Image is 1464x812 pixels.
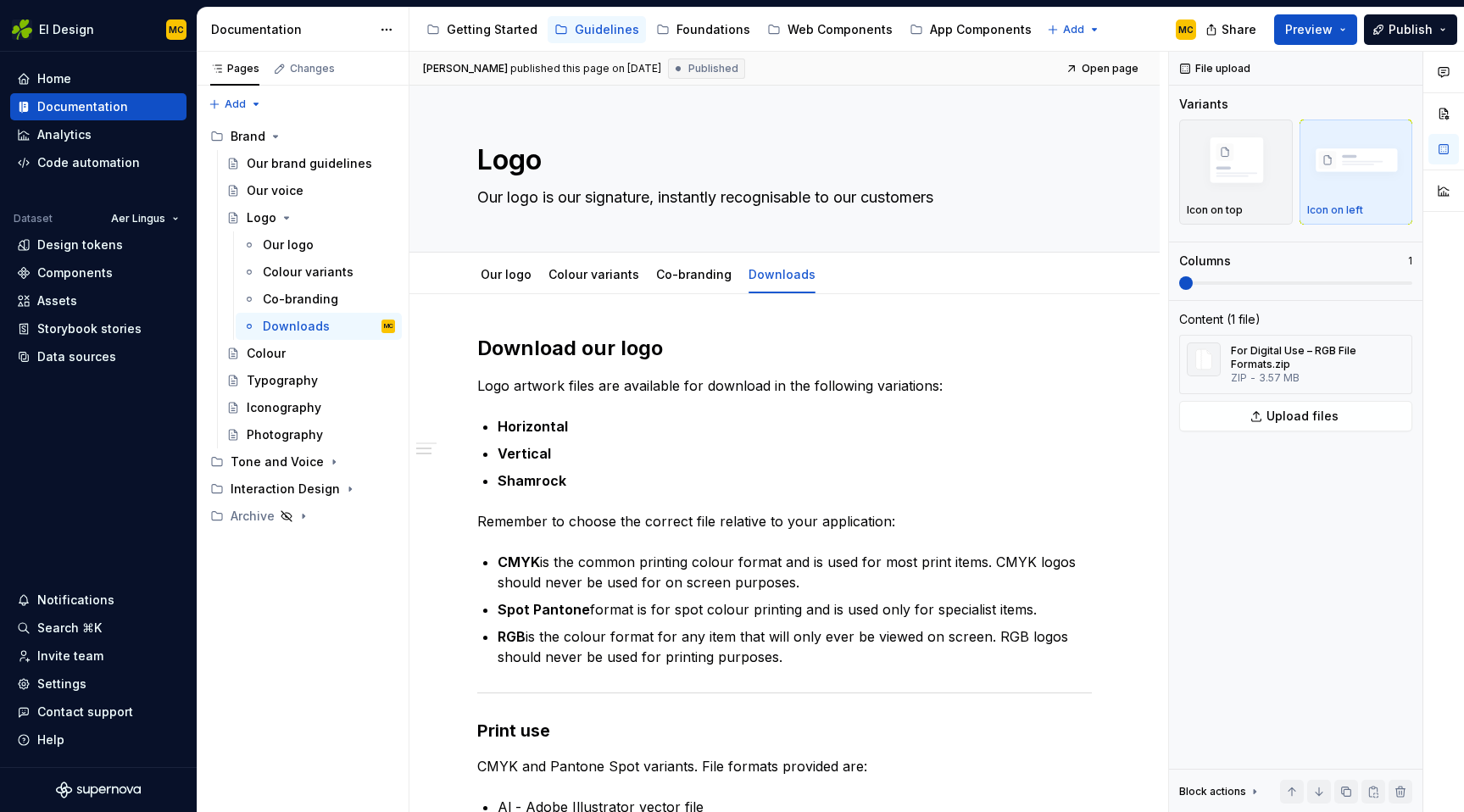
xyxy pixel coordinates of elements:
[676,21,750,38] div: Foundations
[220,394,402,421] a: Iconography
[1274,14,1357,45] button: Preview
[498,626,1092,667] p: is the colour format for any item that will only ever be viewed on screen. RGB logos should never...
[481,267,532,281] a: Our logo
[103,207,186,231] button: Aer Lingus
[247,182,303,199] div: Our voice
[10,670,186,698] a: Settings
[220,340,402,367] a: Colour
[10,642,186,670] a: Invite team
[498,472,566,489] strong: Shamrock
[37,126,92,143] div: Analytics
[169,23,184,36] div: MC
[10,726,186,754] button: Help
[247,209,276,226] div: Logo
[498,418,568,435] strong: Horizontal
[231,453,324,470] div: Tone and Voice
[10,287,186,314] a: Assets
[1178,23,1194,36] div: MC
[231,508,275,525] div: Archive
[903,16,1038,43] a: App Components
[477,375,1092,396] p: Logo artwork files are available for download in the following variations:
[1179,785,1246,798] div: Block actions
[37,731,64,748] div: Help
[1408,254,1412,268] p: 1
[37,264,113,281] div: Components
[477,511,1092,531] p: Remember to choose the correct file relative to your application:
[1063,23,1084,36] span: Add
[37,98,128,115] div: Documentation
[930,21,1032,38] div: App Components
[1307,203,1363,217] p: Icon on left
[656,267,732,281] a: Co-branding
[1179,96,1228,113] div: Variants
[231,481,340,498] div: Interaction Design
[10,698,186,726] button: Contact support
[247,426,323,443] div: Photography
[477,719,1092,742] h3: Print use
[231,128,265,145] div: Brand
[649,256,738,292] div: Co-branding
[220,204,402,231] a: Logo
[742,256,822,292] div: Downloads
[1285,21,1333,38] span: Preview
[1231,371,1247,385] span: ZIP
[210,62,259,75] div: Pages
[263,264,353,281] div: Colour variants
[220,150,402,177] a: Our brand guidelines
[1187,129,1285,195] img: placeholder
[688,62,738,75] span: Published
[474,184,1088,211] textarea: Our logo is our signature, instantly recognisable to our customers
[203,92,267,116] button: Add
[37,320,142,337] div: Storybook stories
[37,236,123,253] div: Design tokens
[37,648,103,665] div: Invite team
[10,93,186,120] a: Documentation
[10,259,186,286] a: Components
[10,587,186,614] button: Notifications
[236,286,402,313] a: Co-branding
[211,21,371,38] div: Documentation
[542,256,646,292] div: Colour variants
[1300,120,1413,225] button: placeholderIcon on left
[1259,371,1300,385] span: 3.57 MB
[263,291,338,308] div: Co-branding
[37,620,102,637] div: Search ⌘K
[649,16,757,43] a: Foundations
[420,16,544,43] a: Getting Started
[474,140,1088,181] textarea: Logo
[220,367,402,394] a: Typography
[477,756,1092,776] p: CMYK and Pantone Spot variants. File formats provided are:
[498,601,590,618] strong: Spot Pantone
[37,154,140,171] div: Code automation
[203,476,402,503] div: Interaction Design
[548,16,646,43] a: Guidelines
[263,318,330,335] div: Downloads
[236,313,402,340] a: DownloadsMC
[1364,14,1457,45] button: Publish
[1179,401,1412,431] button: Upload files
[10,343,186,370] a: Data sources
[510,62,661,75] div: published this page on [DATE]
[236,231,402,259] a: Our logo
[10,121,186,148] a: Analytics
[447,21,537,38] div: Getting Started
[225,97,246,111] span: Add
[498,553,540,570] strong: CMYK
[1042,18,1105,42] button: Add
[420,13,1038,47] div: Page tree
[760,16,899,43] a: Web Components
[56,781,141,798] svg: Supernova Logo
[203,503,402,530] div: Archive
[10,615,186,642] button: Search ⌘K
[1187,203,1243,217] p: Icon on top
[247,399,321,416] div: Iconography
[236,259,402,286] a: Colour variants
[14,212,53,225] div: Dataset
[498,445,551,462] strong: Vertical
[1179,780,1261,804] div: Block actions
[474,256,538,292] div: Our logo
[498,599,1092,620] p: format is for spot colour printing and is used only for specialist items.
[203,123,402,150] div: Brand
[1179,120,1293,225] button: placeholderIcon on top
